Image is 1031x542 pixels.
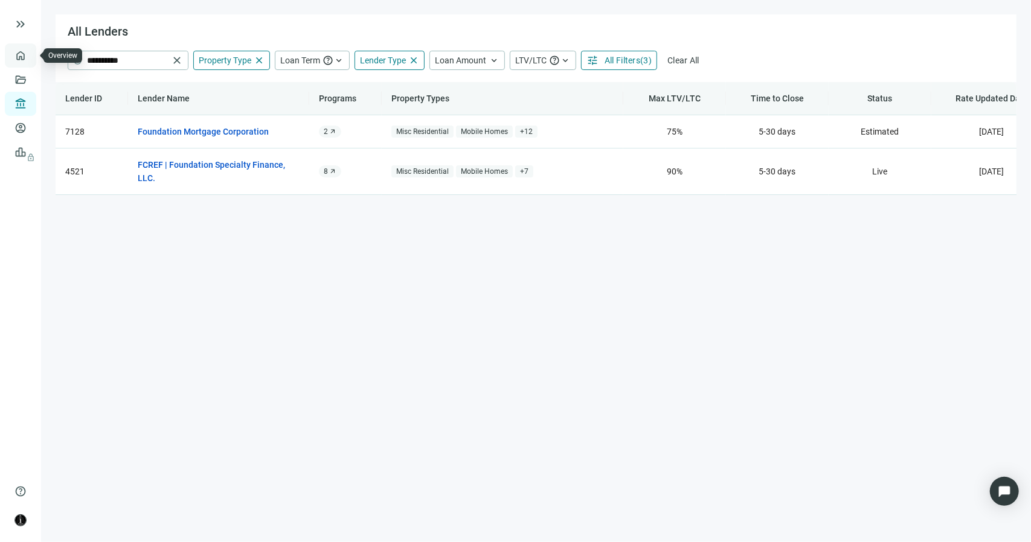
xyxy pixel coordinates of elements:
span: 2 [324,127,328,136]
span: Property Types [391,94,449,103]
span: [DATE] [980,127,1004,136]
span: Lender Name [138,94,190,103]
span: 75 % [667,127,683,136]
span: + 12 [515,126,538,138]
span: close [254,55,265,66]
button: tuneAll Filters(3) [581,51,657,70]
span: Property Type [199,56,251,65]
span: LTV/LTC [515,56,547,65]
span: Programs [319,94,356,103]
span: Time to Close [751,94,804,103]
span: help [549,55,560,66]
span: Loan Term [280,56,320,65]
span: keyboard_arrow_up [560,55,571,66]
td: 5-30 days [726,148,829,195]
td: 4521 [56,148,128,195]
span: Estimated [861,127,899,136]
span: 8 [324,167,328,176]
span: Max LTV/LTC [649,94,701,103]
span: Mobile Homes [456,126,513,138]
span: ( 3 ) [640,56,652,65]
td: 7128 [56,115,128,148]
a: Foundation Mortgage Corporation [138,125,269,138]
span: help [14,485,27,497]
span: help [73,56,82,65]
span: Lender Type [360,56,406,65]
span: help [323,55,333,66]
span: Misc Residential [391,165,454,178]
span: Rate Updated Date [956,94,1028,103]
span: arrow_outward [329,168,336,175]
td: 5-30 days [726,115,829,148]
span: All Lenders [68,24,128,39]
button: Clear All [662,51,705,70]
span: Lender ID [65,94,102,103]
span: keyboard_arrow_up [489,55,499,66]
span: Loan Amount [435,56,486,65]
span: Status [868,94,893,103]
span: arrow_outward [329,128,336,135]
span: [DATE] [980,167,1004,176]
span: + 7 [515,165,533,178]
span: close [171,54,183,66]
span: tune [586,54,599,66]
span: close [408,55,419,66]
button: keyboard_double_arrow_right [13,17,28,31]
div: Open Intercom Messenger [990,477,1019,506]
img: avatar [15,515,26,526]
span: All Filters [605,56,640,65]
span: Mobile Homes [456,165,513,178]
span: keyboard_arrow_up [333,55,344,66]
span: 90 % [667,167,683,176]
span: Clear All [667,56,699,65]
span: Misc Residential [391,126,454,138]
a: FCREF | Foundation Specialty Finance, LLC. [138,158,287,185]
span: Live [873,167,888,176]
